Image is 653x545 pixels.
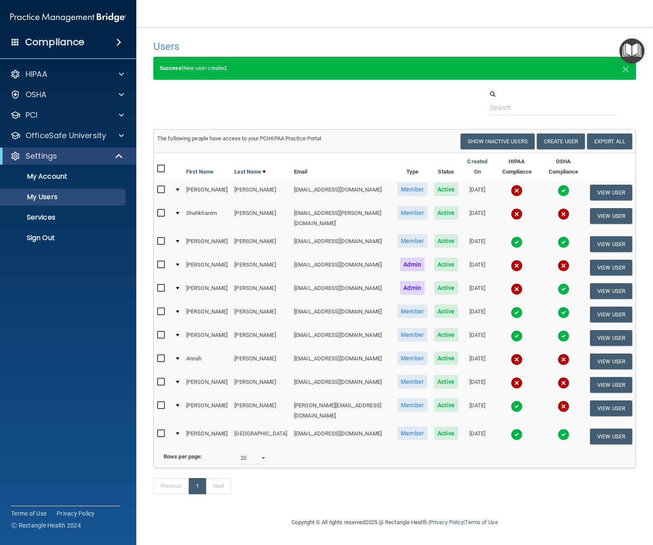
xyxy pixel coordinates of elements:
[490,100,617,116] input: Search
[231,181,291,204] td: [PERSON_NAME]
[10,9,126,26] img: PMB logo
[400,258,425,271] span: Admin
[26,130,106,141] p: OfficeSafe University
[622,63,630,73] button: Close
[590,377,632,393] button: View User
[183,256,231,279] td: [PERSON_NAME]
[397,328,427,342] span: Member
[239,509,550,536] div: Copyright © All rights reserved 2025 @ Rectangle Health | |
[153,41,429,52] h4: Users
[291,303,394,326] td: [EMAIL_ADDRESS][DOMAIN_NAME]
[434,375,458,388] span: Active
[26,90,47,100] p: OSHA
[291,204,394,232] td: [EMAIL_ADDRESS][PERSON_NAME][DOMAIN_NAME]
[619,38,644,64] button: Open Resource Center
[462,303,494,326] td: [DATE]
[10,110,124,120] a: PCI
[11,509,46,518] a: Terms of Use
[558,208,570,220] img: cross.ca9f0e7f.svg
[183,303,231,326] td: [PERSON_NAME]
[590,185,632,200] button: View User
[511,307,523,319] img: tick.e7d51cea.svg
[511,400,523,412] img: tick.e7d51cea.svg
[234,167,266,177] a: Last Name
[291,350,394,373] td: [EMAIL_ADDRESS][DOMAIN_NAME]
[462,279,494,303] td: [DATE]
[183,373,231,397] td: [PERSON_NAME]
[511,236,523,248] img: tick.e7d51cea.svg
[558,377,570,389] img: cross.ca9f0e7f.svg
[465,157,490,177] a: Created On
[397,375,427,388] span: Member
[26,110,37,120] p: PCI
[590,236,632,252] button: View User
[462,373,494,397] td: [DATE]
[493,153,540,181] th: HIPAA Compliance
[590,354,632,369] button: View User
[186,167,213,177] a: First Name
[183,326,231,350] td: [PERSON_NAME]
[206,478,231,494] a: Next
[11,521,81,530] span: Ⓒ Rectangle Health 2024
[397,183,427,196] span: Member
[231,425,291,448] td: [GEOGRAPHIC_DATA]
[25,36,84,48] h4: Compliance
[231,204,291,232] td: [PERSON_NAME]
[541,153,587,181] th: OSHA Compliance
[231,350,291,373] td: [PERSON_NAME]
[462,397,494,425] td: [DATE]
[183,181,231,204] td: [PERSON_NAME]
[434,328,458,342] span: Active
[164,453,202,460] b: Rows per page:
[183,204,231,232] td: Shahkhanim
[291,279,394,303] td: [EMAIL_ADDRESS][DOMAIN_NAME]
[465,519,498,525] a: Terms of Use
[231,232,291,256] td: [PERSON_NAME]
[231,279,291,303] td: [PERSON_NAME]
[291,153,394,181] th: Email
[558,307,570,319] img: tick.e7d51cea.svg
[231,326,291,350] td: [PERSON_NAME]
[511,377,523,389] img: cross.ca9f0e7f.svg
[590,400,632,416] button: View User
[189,478,206,494] a: 1
[291,181,394,204] td: [EMAIL_ADDRESS][DOMAIN_NAME]
[397,206,427,220] span: Member
[434,281,458,295] span: Active
[291,425,394,448] td: [EMAIL_ADDRESS][DOMAIN_NAME]
[434,206,458,220] span: Active
[431,153,462,181] th: Status
[511,429,523,441] img: tick.e7d51cea.svg
[462,256,494,279] td: [DATE]
[153,57,636,80] div: New user created.
[6,172,122,181] p: My Account
[397,304,427,318] span: Member
[397,398,427,412] span: Member
[558,400,570,412] img: cross.ca9f0e7f.svg
[462,204,494,232] td: [DATE]
[558,260,570,272] img: cross.ca9f0e7f.svg
[590,429,632,444] button: View User
[291,397,394,425] td: [PERSON_NAME][EMAIL_ADDRESS][DOMAIN_NAME]
[590,260,632,275] button: View User
[6,234,122,242] p: Sign Out
[558,185,570,197] img: tick.e7d51cea.svg
[462,181,494,204] td: [DATE]
[590,330,632,346] button: View User
[434,183,458,196] span: Active
[183,425,231,448] td: [PERSON_NAME]
[183,350,231,373] td: Annah
[26,69,47,79] p: HIPAA
[511,208,523,220] img: cross.ca9f0e7f.svg
[434,234,458,248] span: Active
[10,151,124,161] a: Settings
[511,260,523,272] img: cross.ca9f0e7f.svg
[10,130,124,141] a: OfficeSafe University
[622,60,630,77] span: ×
[291,256,394,279] td: [EMAIL_ADDRESS][DOMAIN_NAME]
[434,258,458,271] span: Active
[157,135,322,142] span: The following people have access to your PCIHIPAA Practice Portal
[434,304,458,318] span: Active
[291,232,394,256] td: [EMAIL_ADDRESS][DOMAIN_NAME]
[231,256,291,279] td: [PERSON_NAME]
